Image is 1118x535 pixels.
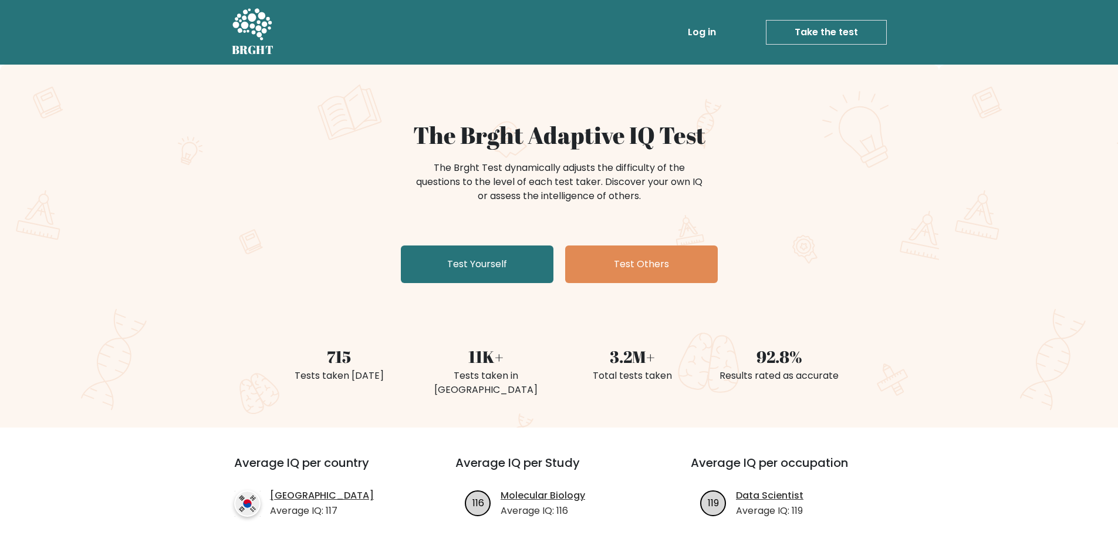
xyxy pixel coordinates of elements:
[420,369,552,397] div: Tests taken in [GEOGRAPHIC_DATA]
[232,43,274,57] h5: BRGHT
[736,489,803,503] a: Data Scientist
[566,344,699,369] div: 3.2M+
[736,504,803,518] p: Average IQ: 119
[232,5,274,60] a: BRGHT
[501,489,585,503] a: Molecular Biology
[683,21,721,44] a: Log in
[420,344,552,369] div: 11K+
[273,369,406,383] div: Tests taken [DATE]
[708,496,719,509] text: 119
[691,456,898,484] h3: Average IQ per occupation
[234,456,413,484] h3: Average IQ per country
[565,245,718,283] a: Test Others
[270,504,374,518] p: Average IQ: 117
[566,369,699,383] div: Total tests taken
[273,344,406,369] div: 715
[501,504,585,518] p: Average IQ: 116
[713,344,846,369] div: 92.8%
[472,496,484,509] text: 116
[401,245,553,283] a: Test Yourself
[413,161,706,203] div: The Brght Test dynamically adjusts the difficulty of the questions to the level of each test take...
[270,489,374,503] a: [GEOGRAPHIC_DATA]
[713,369,846,383] div: Results rated as accurate
[273,121,846,149] h1: The Brght Adaptive IQ Test
[234,490,261,517] img: country
[455,456,663,484] h3: Average IQ per Study
[766,20,887,45] a: Take the test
